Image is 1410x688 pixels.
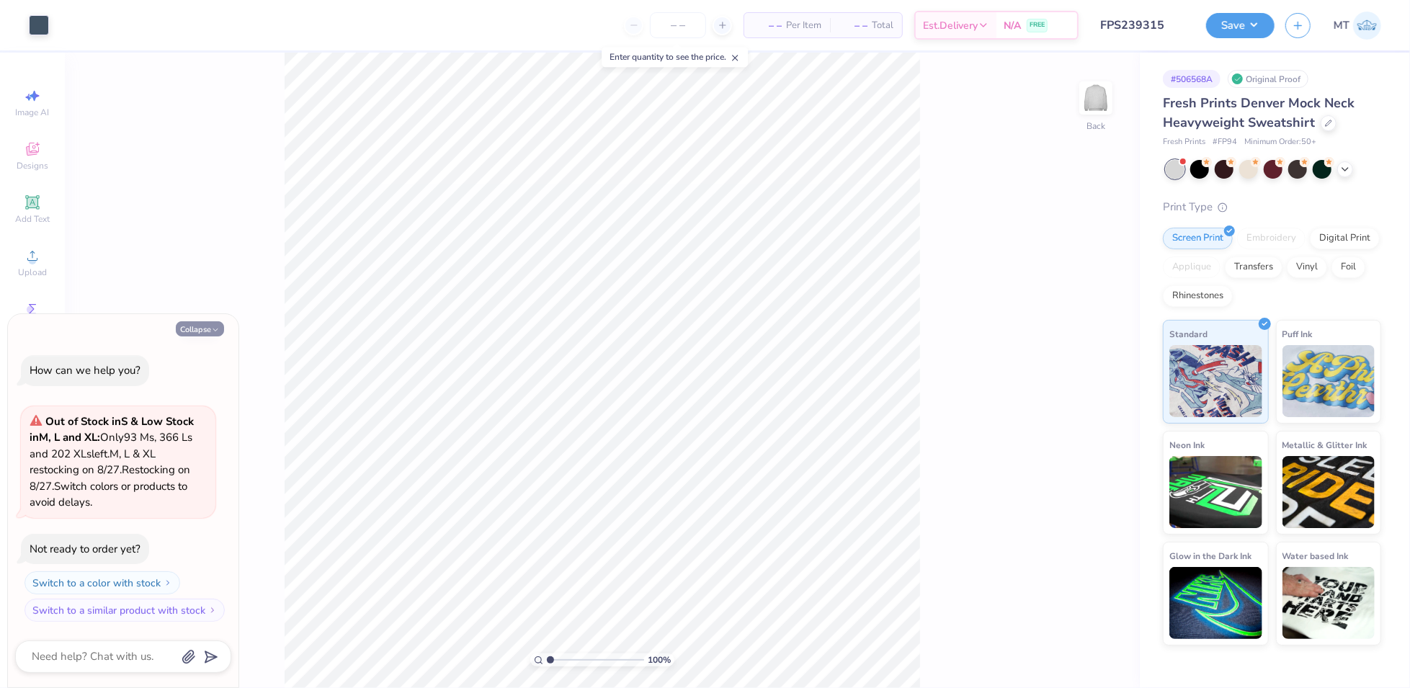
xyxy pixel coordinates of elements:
div: Embroidery [1237,228,1306,249]
span: Fresh Prints [1163,136,1205,148]
div: Screen Print [1163,228,1233,249]
strong: Out of Stock in S [45,414,130,429]
span: Per Item [786,18,821,33]
span: N/A [1004,18,1021,33]
span: MT [1334,17,1349,34]
span: Only 93 Ms, 366 Ls and 202 XLs left. M, L & XL restocking on 8/27. Restocking on 8/27. Switch col... [30,414,194,510]
span: # FP94 [1213,136,1237,148]
div: Foil [1331,256,1365,278]
div: Back [1086,120,1105,133]
span: Metallic & Glitter Ink [1282,437,1367,452]
img: Standard [1169,345,1262,417]
span: Total [872,18,893,33]
span: Upload [18,267,47,278]
img: Puff Ink [1282,345,1375,417]
button: Save [1206,13,1275,38]
span: Designs [17,160,48,171]
div: # 506568A [1163,70,1221,88]
span: Glow in the Dark Ink [1169,548,1251,563]
div: Original Proof [1228,70,1308,88]
img: Metallic & Glitter Ink [1282,456,1375,528]
span: FREE [1030,20,1045,30]
img: Water based Ink [1282,567,1375,639]
div: Print Type [1163,199,1381,215]
span: – – [753,18,782,33]
img: Back [1081,84,1110,112]
span: Water based Ink [1282,548,1349,563]
img: Switch to a color with stock [164,578,172,587]
span: Standard [1169,326,1208,341]
img: Michelle Tapire [1353,12,1381,40]
span: Neon Ink [1169,437,1205,452]
a: MT [1334,12,1381,40]
span: Minimum Order: 50 + [1244,136,1316,148]
button: Collapse [176,321,224,336]
input: Untitled Design [1089,11,1195,40]
div: Not ready to order yet? [30,542,140,556]
div: Transfers [1225,256,1282,278]
input: – – [650,12,706,38]
span: Est. Delivery [923,18,978,33]
div: Vinyl [1287,256,1327,278]
span: Fresh Prints Denver Mock Neck Heavyweight Sweatshirt [1163,94,1355,131]
div: Digital Print [1310,228,1380,249]
img: Glow in the Dark Ink [1169,567,1262,639]
div: Applique [1163,256,1221,278]
button: Switch to a color with stock [24,571,180,594]
span: 100 % [648,653,671,666]
img: Neon Ink [1169,456,1262,528]
div: How can we help you? [30,363,140,377]
span: Puff Ink [1282,326,1313,341]
span: – – [839,18,867,33]
button: Switch to a similar product with stock [24,599,225,622]
div: Rhinestones [1163,285,1233,307]
span: Add Text [15,213,50,225]
img: Switch to a similar product with stock [208,606,217,615]
div: Enter quantity to see the price. [602,47,748,67]
span: Image AI [16,107,50,118]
